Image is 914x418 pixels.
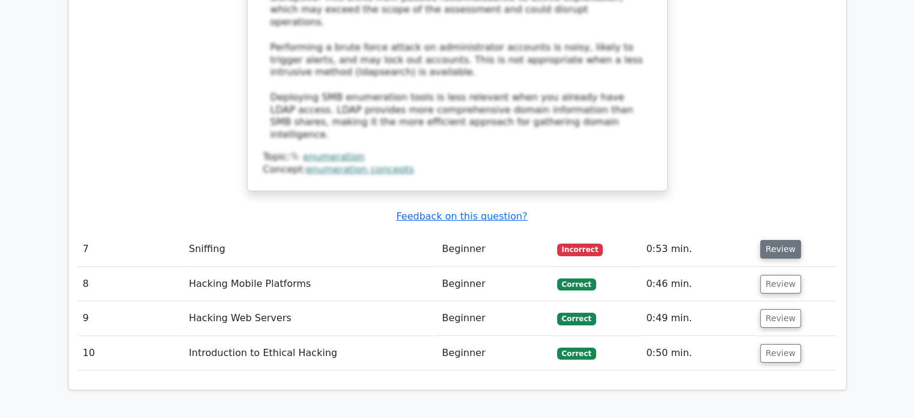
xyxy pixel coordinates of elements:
a: Feedback on this question? [396,211,527,222]
td: 0:49 min. [641,301,755,336]
button: Review [760,309,801,328]
td: 7 [78,232,184,266]
a: enumeration concepts [306,164,414,175]
span: Correct [557,278,596,290]
td: 9 [78,301,184,336]
a: enumeration [303,151,365,162]
span: Incorrect [557,244,603,256]
td: 0:50 min. [641,336,755,370]
td: Sniffing [184,232,437,266]
div: Topic: [263,151,651,164]
td: 8 [78,267,184,301]
button: Review [760,344,801,363]
td: Beginner [437,232,552,266]
td: 0:46 min. [641,267,755,301]
td: Hacking Web Servers [184,301,437,336]
td: 0:53 min. [641,232,755,266]
button: Review [760,275,801,294]
td: Beginner [437,267,552,301]
div: Concept: [263,164,651,176]
td: Hacking Mobile Platforms [184,267,437,301]
span: Correct [557,348,596,360]
td: Beginner [437,336,552,370]
td: Beginner [437,301,552,336]
td: Introduction to Ethical Hacking [184,336,437,370]
td: 10 [78,336,184,370]
span: Correct [557,313,596,325]
button: Review [760,240,801,259]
